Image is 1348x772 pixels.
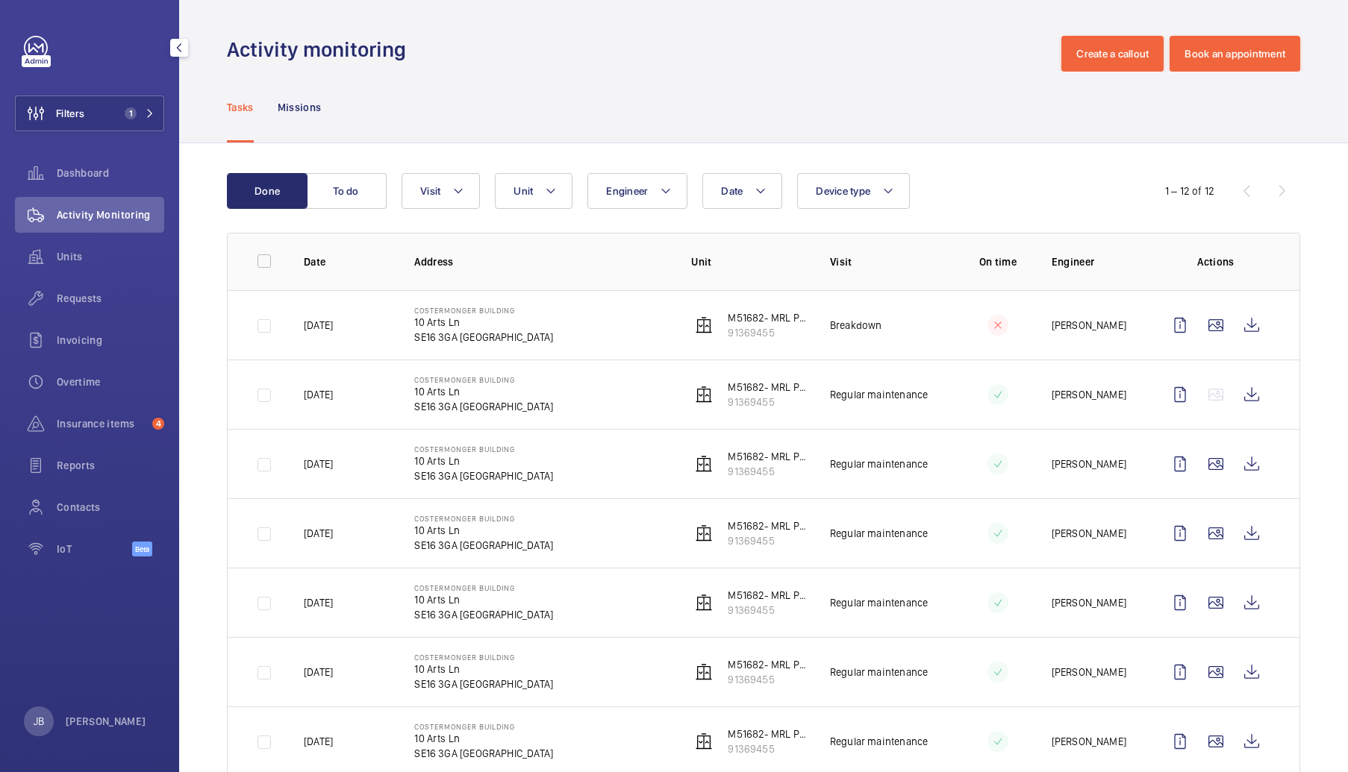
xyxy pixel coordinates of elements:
p: 10 Arts Ln [414,384,553,399]
p: SE16 3GA [GEOGRAPHIC_DATA] [414,607,553,622]
p: Regular maintenance [830,595,928,610]
p: M51682- MRL Passenger Lift Flats 1-2 [728,657,805,672]
button: Create a callout [1061,36,1164,72]
p: SE16 3GA [GEOGRAPHIC_DATA] [414,468,553,483]
p: SE16 3GA [GEOGRAPHIC_DATA] [414,399,553,414]
p: Costermonger Building [414,722,553,731]
div: 1 – 12 of 12 [1165,183,1214,198]
button: Engineer [587,173,687,209]
p: M51682- MRL Passenger Lift Flats 1-2 [728,310,805,325]
span: Dashboard [57,166,164,181]
span: 1 [125,107,137,119]
p: Regular maintenance [830,387,928,402]
img: elevator.svg [695,524,713,542]
p: M51682- MRL Passenger Lift Flats 1-2 [728,727,805,741]
p: Visit [830,254,944,269]
p: 10 Arts Ln [414,592,553,607]
p: M51682- MRL Passenger Lift Flats 1-2 [728,449,805,464]
img: elevator.svg [695,386,713,404]
p: Costermonger Building [414,583,553,592]
p: On time [968,254,1027,269]
p: [DATE] [304,456,333,471]
span: Unit [514,185,533,197]
p: Costermonger Building [414,653,553,662]
p: Regular maintenance [830,456,928,471]
p: 91369455 [728,603,805,618]
img: elevator.svg [695,732,713,750]
p: SE16 3GA [GEOGRAPHIC_DATA] [414,677,553,691]
p: Costermonger Building [414,445,553,454]
span: Activity Monitoring [57,207,164,222]
p: Regular maintenance [830,665,928,680]
img: elevator.svg [695,663,713,681]
p: Costermonger Building [414,375,553,384]
p: Address [414,254,667,269]
p: 10 Arts Ln [414,454,553,468]
p: M51682- MRL Passenger Lift Flats 1-2 [728,518,805,533]
p: Costermonger Building [414,514,553,523]
p: [PERSON_NAME] [1052,665,1126,680]
p: 91369455 [728,741,805,756]
span: Insurance items [57,416,146,431]
span: 4 [152,418,164,430]
p: 91369455 [728,464,805,479]
p: 91369455 [728,325,805,340]
button: To do [306,173,387,209]
p: [PERSON_NAME] [1052,734,1126,749]
p: [PERSON_NAME] [1052,526,1126,541]
p: M51682- MRL Passenger Lift Flats 1-2 [728,588,805,603]
span: Reports [57,458,164,473]
span: IoT [57,542,132,556]
p: Unit [691,254,805,269]
span: Filters [56,106,84,121]
img: elevator.svg [695,455,713,473]
p: 10 Arts Ln [414,662,553,677]
span: Requests [57,291,164,306]
p: [PERSON_NAME] [1052,456,1126,471]
p: Regular maintenance [830,526,928,541]
span: Engineer [606,185,648,197]
p: [DATE] [304,665,333,680]
p: JB [34,714,44,729]
p: [PERSON_NAME] [1052,318,1126,333]
p: Regular maintenance [830,734,928,749]
p: 10 Arts Ln [414,315,553,330]
button: Book an appointment [1170,36,1300,72]
p: 10 Arts Ln [414,523,553,538]
p: [PERSON_NAME] [66,714,146,729]
span: Beta [132,542,152,556]
span: Visit [420,185,440,197]
button: Device type [797,173,910,209]
p: [DATE] [304,595,333,610]
p: 91369455 [728,672,805,687]
p: [PERSON_NAME] [1052,387,1126,402]
p: 10 Arts Ln [414,731,553,746]
span: Units [57,249,164,264]
h1: Activity monitoring [227,36,415,63]
p: [DATE] [304,734,333,749]
p: Breakdown [830,318,882,333]
p: 91369455 [728,395,805,409]
button: Unit [495,173,572,209]
p: [DATE] [304,318,333,333]
img: elevator.svg [695,316,713,334]
p: SE16 3GA [GEOGRAPHIC_DATA] [414,330,553,345]
p: Costermonger Building [414,306,553,315]
span: Date [721,185,743,197]
button: Filters1 [15,95,164,131]
p: Missions [278,100,322,115]
p: Engineer [1052,254,1138,269]
p: [DATE] [304,526,333,541]
p: SE16 3GA [GEOGRAPHIC_DATA] [414,538,553,553]
p: 91369455 [728,533,805,548]
p: [PERSON_NAME] [1052,595,1126,610]
span: Invoicing [57,333,164,348]
button: Date [702,173,782,209]
p: SE16 3GA [GEOGRAPHIC_DATA] [414,746,553,761]
p: Date [304,254,390,269]
p: M51682- MRL Passenger Lift Flats 1-2 [728,380,805,395]
span: Contacts [57,500,164,515]
p: Tasks [227,100,254,115]
p: Actions [1162,254,1270,269]
p: [DATE] [304,387,333,402]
